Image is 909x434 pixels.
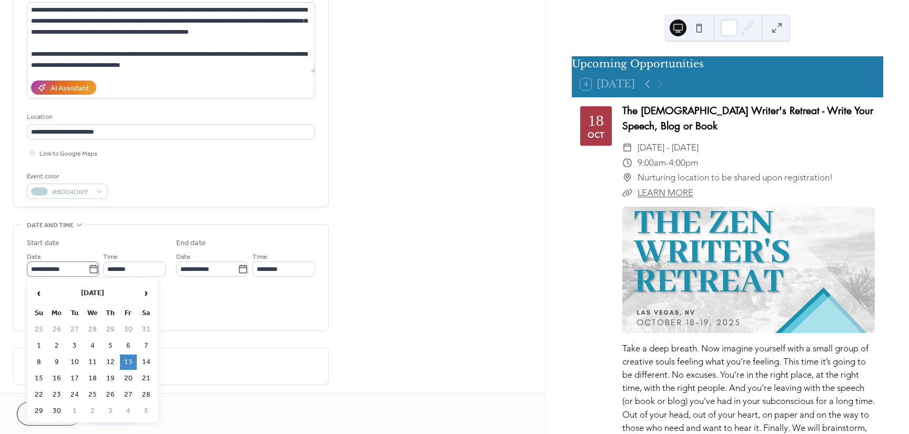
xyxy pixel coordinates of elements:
span: Date [27,251,41,263]
td: 2 [48,338,65,354]
td: 28 [138,387,155,402]
td: 27 [120,387,137,402]
span: - [666,155,669,170]
td: 26 [48,322,65,337]
span: 4:00pm [669,155,698,170]
th: Sa [138,306,155,321]
td: 28 [84,322,101,337]
div: 18 [588,113,604,128]
div: ​ [622,155,632,170]
div: AI Assistant [50,83,89,94]
a: The [DEMOGRAPHIC_DATA] Writer's Retreat - Write Your Speech, Blog or Book [622,104,873,133]
th: Tu [66,306,83,321]
td: 24 [66,387,83,402]
td: 4 [120,403,137,419]
span: Nurturing location to be shared upon registration! [638,170,833,185]
div: Start date [27,238,59,249]
span: Time [103,251,118,263]
div: End date [176,238,206,249]
td: 12 [102,355,119,370]
span: 9:00am [638,155,666,170]
td: 3 [66,338,83,354]
td: 25 [31,322,47,337]
td: 9 [48,355,65,370]
td: 7 [138,338,155,354]
td: 11 [84,355,101,370]
span: ‹ [31,282,47,304]
td: 3 [102,403,119,419]
div: Oct [588,131,604,139]
span: [DATE] - [DATE] [638,140,699,155]
td: 17 [66,371,83,386]
td: 6 [120,338,137,354]
button: Cancel [17,402,82,426]
td: 14 [138,355,155,370]
span: Link to Google Maps [39,148,97,159]
td: 30 [120,322,137,337]
span: #BDD4D6FF [52,187,91,198]
span: Date and time [27,220,74,231]
td: 23 [48,387,65,402]
th: We [84,306,101,321]
th: [DATE] [48,282,137,305]
td: 19 [102,371,119,386]
td: 20 [120,371,137,386]
th: Su [31,306,47,321]
th: Fr [120,306,137,321]
td: 21 [138,371,155,386]
div: Upcoming Opportunities [572,56,883,72]
td: 2 [84,403,101,419]
div: ​ [622,185,632,200]
td: 25 [84,387,101,402]
th: Mo [48,306,65,321]
div: Event color [27,171,106,182]
td: 1 [31,338,47,354]
a: LEARN MORE [638,187,693,198]
td: 15 [31,371,47,386]
td: 13 [120,355,137,370]
td: 26 [102,387,119,402]
td: 29 [102,322,119,337]
td: 16 [48,371,65,386]
td: 10 [66,355,83,370]
td: 1 [66,403,83,419]
td: 31 [138,322,155,337]
div: ​ [622,170,632,185]
span: › [138,282,154,304]
td: 8 [31,355,47,370]
td: 5 [138,403,155,419]
td: 18 [84,371,101,386]
td: 5 [102,338,119,354]
th: Th [102,306,119,321]
td: 29 [31,403,47,419]
span: Date [176,251,190,263]
button: AI Assistant [31,80,96,95]
div: Location [27,112,313,123]
div: ​ [622,140,632,155]
td: 27 [66,322,83,337]
span: Time [252,251,267,263]
td: 22 [31,387,47,402]
td: 30 [48,403,65,419]
td: 4 [84,338,101,354]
